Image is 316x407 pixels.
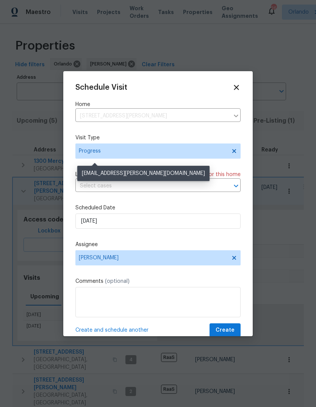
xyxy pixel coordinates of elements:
div: [EMAIL_ADDRESS][PERSON_NAME][DOMAIN_NAME] [77,166,210,181]
label: Scheduled Date [75,204,241,212]
span: (optional) [105,279,130,284]
span: Schedule Visit [75,84,127,91]
label: Comments [75,278,241,285]
span: [PERSON_NAME] [79,255,227,261]
input: M/D/YYYY [75,214,241,229]
span: Create and schedule another [75,326,149,334]
label: Home [75,101,241,108]
label: Visit Type [75,134,241,142]
input: Select cases [75,180,219,192]
span: Progress [79,147,226,155]
button: Create [210,323,241,337]
span: Create [216,326,235,335]
span: Linked Cases [75,171,108,178]
label: Assignee [75,241,241,248]
button: Open [231,181,241,191]
span: Close [232,83,241,92]
input: Enter in an address [75,110,229,122]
